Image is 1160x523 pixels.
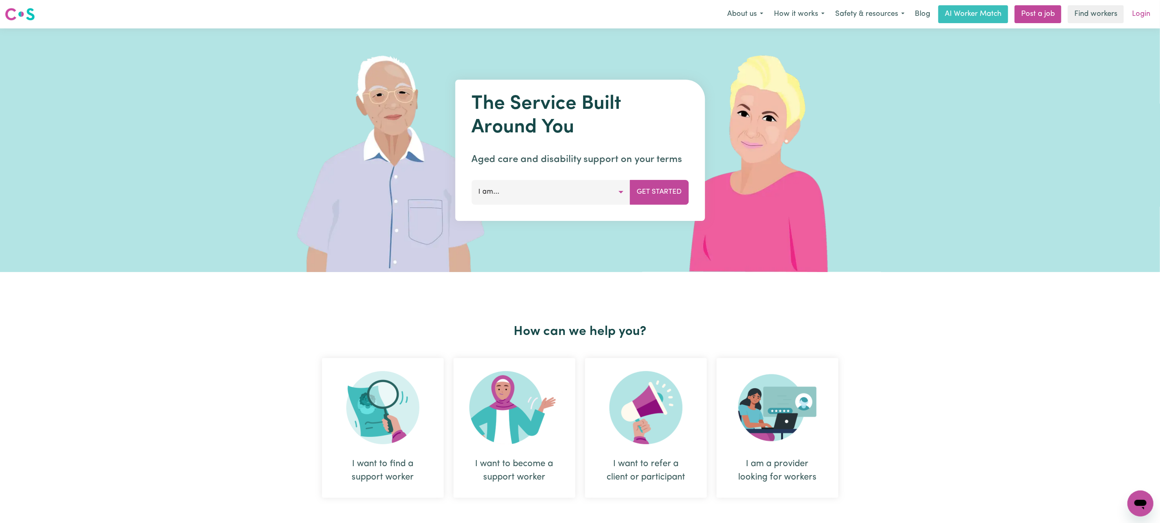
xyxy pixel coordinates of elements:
img: Careseekers logo [5,7,35,22]
a: Post a job [1015,5,1061,23]
div: I am a provider looking for workers [736,457,819,484]
h1: The Service Built Around You [471,93,689,139]
button: About us [722,6,769,23]
button: I am... [471,180,630,204]
p: Aged care and disability support on your terms [471,152,689,167]
a: Find workers [1068,5,1124,23]
img: Provider [738,371,817,444]
h2: How can we help you? [317,324,843,339]
a: Login [1127,5,1155,23]
button: Safety & resources [830,6,910,23]
img: Become Worker [469,371,559,444]
img: Search [346,371,419,444]
iframe: Button to launch messaging window, conversation in progress [1128,491,1154,517]
div: I want to become a support worker [454,358,575,498]
div: I want to become a support worker [473,457,556,484]
div: I want to find a support worker [341,457,424,484]
button: Get Started [630,180,689,204]
a: Blog [910,5,935,23]
button: How it works [769,6,830,23]
div: I am a provider looking for workers [717,358,838,498]
a: Careseekers logo [5,5,35,24]
div: I want to refer a client or participant [605,457,687,484]
div: I want to refer a client or participant [585,358,707,498]
div: I want to find a support worker [322,358,444,498]
img: Refer [609,371,683,444]
a: AI Worker Match [938,5,1008,23]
